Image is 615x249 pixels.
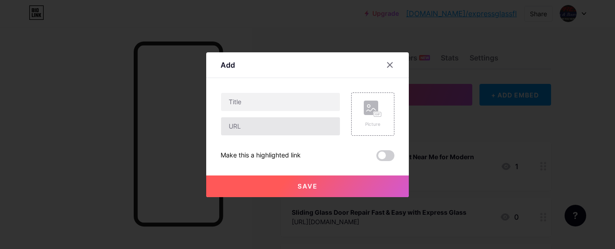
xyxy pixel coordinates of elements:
[221,117,340,135] input: URL
[206,175,409,197] button: Save
[364,121,382,128] div: Picture
[221,150,301,161] div: Make this a highlighted link
[221,93,340,111] input: Title
[221,60,235,70] div: Add
[298,182,318,190] span: Save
